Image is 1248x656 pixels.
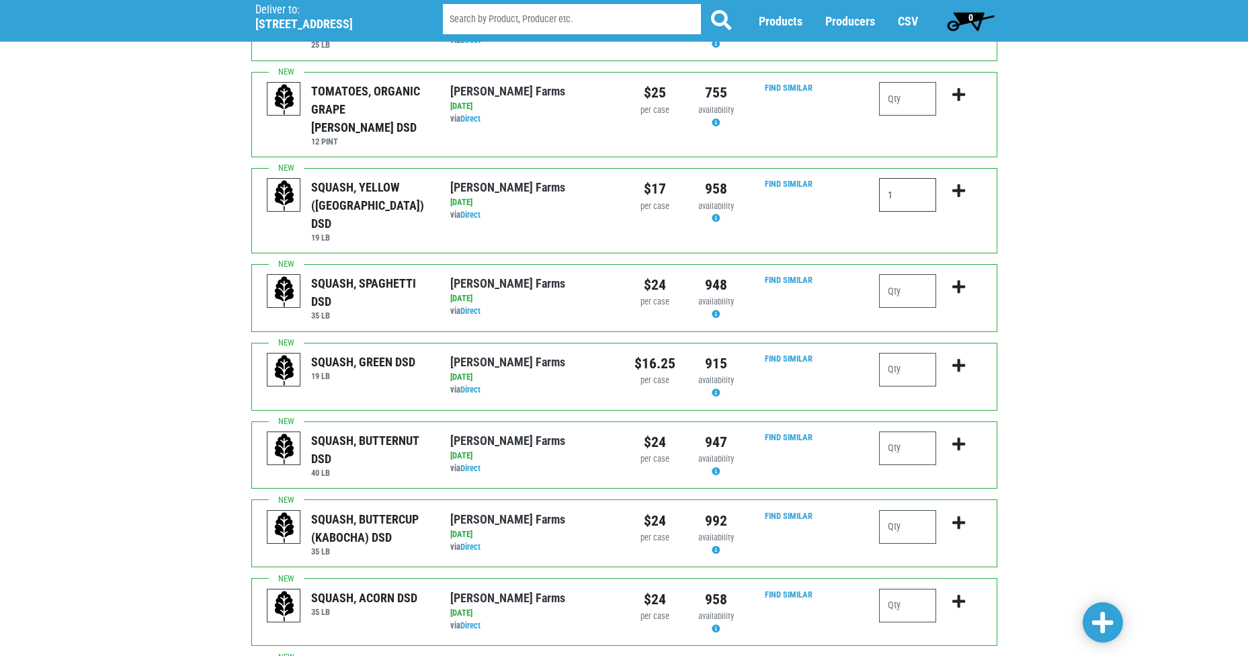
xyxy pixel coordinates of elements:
[311,274,430,311] div: SQUASH, SPAGHETTI DSD
[450,434,565,448] a: [PERSON_NAME] Farms
[267,179,301,212] img: placeholder-variety-43d6402dacf2d531de610a020419775a.svg
[311,136,430,147] h6: 12 PINT
[879,274,936,308] input: Qty
[450,371,614,384] div: [DATE]
[450,305,614,318] div: via
[634,374,675,387] div: per case
[460,463,481,473] a: Direct
[968,12,973,23] span: 0
[698,296,734,306] span: availability
[634,178,675,200] div: $17
[698,375,734,385] span: availability
[634,296,675,309] div: per case
[634,104,675,117] div: per case
[634,510,675,532] div: $24
[698,611,734,621] span: availability
[634,274,675,296] div: $24
[941,7,1001,34] a: 0
[311,353,415,371] div: SQUASH, GREEN DSD
[460,620,481,630] a: Direct
[460,384,481,395] a: Direct
[450,180,565,194] a: [PERSON_NAME] Farms
[450,512,565,526] a: [PERSON_NAME] Farms
[696,82,737,104] div: 755
[698,532,734,542] span: availability
[634,82,675,104] div: $25
[879,353,936,386] input: Qty
[696,432,737,453] div: 947
[698,105,734,115] span: availability
[879,432,936,465] input: Qty
[460,306,481,316] a: Direct
[450,620,614,632] div: via
[698,201,734,211] span: availability
[634,453,675,466] div: per case
[267,275,301,309] img: placeholder-variety-43d6402dacf2d531de610a020419775a.svg
[460,542,481,552] a: Direct
[443,4,701,34] input: Search by Product, Producer etc.
[879,178,936,212] input: Qty
[311,233,430,243] h6: 19 LB
[450,384,614,397] div: via
[450,84,565,98] a: [PERSON_NAME] Farms
[311,468,430,478] h6: 40 LB
[255,17,409,32] h5: [STREET_ADDRESS]
[634,532,675,544] div: per case
[825,14,875,28] a: Producers
[311,546,430,557] h6: 35 LB
[267,432,301,466] img: placeholder-variety-43d6402dacf2d531de610a020419775a.svg
[450,541,614,554] div: via
[765,354,813,364] a: Find Similar
[765,511,813,521] a: Find Similar
[460,114,481,124] a: Direct
[311,432,430,468] div: SQUASH, BUTTERNUT DSD
[450,591,565,605] a: [PERSON_NAME] Farms
[698,454,734,464] span: availability
[898,14,918,28] a: CSV
[450,113,614,126] div: via
[450,209,614,222] div: via
[696,510,737,532] div: 992
[267,354,301,387] img: placeholder-variety-43d6402dacf2d531de610a020419775a.svg
[634,200,675,213] div: per case
[267,589,301,623] img: placeholder-variety-43d6402dacf2d531de610a020419775a.svg
[879,589,936,622] input: Qty
[634,353,675,374] div: $16.25
[255,3,409,17] p: Deliver to:
[634,589,675,610] div: $24
[311,178,430,233] div: SQUASH, YELLOW ([GEOGRAPHIC_DATA]) DSD
[765,432,813,442] a: Find Similar
[450,355,565,369] a: [PERSON_NAME] Farms
[450,528,614,541] div: [DATE]
[634,432,675,453] div: $24
[311,82,430,136] div: TOMATOES, ORGANIC GRAPE [PERSON_NAME] DSD
[311,371,415,381] h6: 19 LB
[450,450,614,462] div: [DATE]
[765,83,813,93] a: Find Similar
[765,275,813,285] a: Find Similar
[765,589,813,600] a: Find Similar
[696,589,737,610] div: 958
[879,82,936,116] input: Qty
[765,179,813,189] a: Find Similar
[759,14,802,28] a: Products
[696,178,737,200] div: 958
[460,210,481,220] a: Direct
[450,276,565,290] a: [PERSON_NAME] Farms
[450,607,614,620] div: [DATE]
[450,196,614,209] div: [DATE]
[450,462,614,475] div: via
[450,292,614,305] div: [DATE]
[311,510,430,546] div: SQUASH, BUTTERCUP (KABOCHA) DSD
[696,353,737,374] div: 915
[311,311,430,321] h6: 35 LB
[634,610,675,623] div: per case
[450,100,614,113] div: [DATE]
[311,607,417,617] h6: 35 LB
[696,274,737,296] div: 948
[879,510,936,544] input: Qty
[311,40,430,50] h6: 25 LB
[311,589,417,607] div: SQUASH, ACORN DSD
